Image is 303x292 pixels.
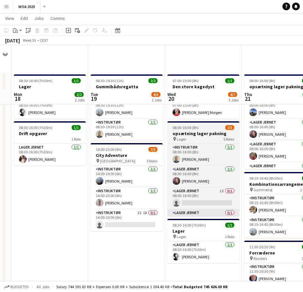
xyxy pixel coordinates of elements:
span: 3 Roles [147,159,157,163]
h3: opsætning lager pakning [167,131,239,136]
h3: Lager [14,84,86,90]
button: Budgeted [3,283,30,290]
span: 08:30-16:00 (7h30m) [173,223,206,228]
span: 4/5 [151,92,160,97]
span: Mon [14,91,22,97]
span: View [5,15,14,21]
app-card-role: Instruktør1/108:30-19:30 (11h)[PERSON_NAME] [91,119,163,141]
div: 2 Jobs [75,98,85,102]
app-job-card: 08:30-19:30 (11h)2/2Gummibådsregatta Helsingør2 RolesInstruktør1/108:30-19:30 (11h)[PERSON_NAME]I... [91,74,163,141]
span: 2/5 [225,125,234,130]
app-card-role: Instruktør1/108:00-16:00 (8h)[PERSON_NAME] [167,144,239,166]
span: Lager [177,234,186,239]
span: Total Budgeted 745 626.03 KR [173,284,227,289]
app-card-role: Lager Jernet1I0/108:00-16:00 (8h) [167,187,239,209]
span: 08:30-16:00 (7h30m) [19,125,52,130]
span: 1/1 [72,125,81,130]
app-job-card: 08:30-16:00 (7h30m)1/1Drift opgaver1 RoleLager Jernet1/108:30-16:00 (7h30m)[PERSON_NAME] [14,121,86,166]
div: [DATE] [5,37,20,44]
span: 20 [166,95,176,102]
span: 08:15-16:45 (8h30m) [249,176,283,181]
h3: Lager [167,228,239,234]
span: Tue [91,91,98,97]
span: Gammelrøj [254,187,272,192]
app-card-role: Instruktør1/114:00-20:00 (6h)[PERSON_NAME] [91,187,163,209]
span: 1 Role [71,137,81,142]
span: 1 Role [225,234,234,239]
span: 08:00-16:00 (8h) [249,78,275,83]
span: 11:30-20:30 (9h) [249,245,275,249]
h3: Gummibådsregatta [91,84,163,90]
span: Jobs [34,15,44,21]
span: 19 [90,95,98,102]
app-card-role: Lager Jernet1/108:00-16:00 (8h)[PERSON_NAME] [167,166,239,187]
span: 08:30-19:30 (11h) [96,78,124,83]
app-job-card: 07:00-15:00 (8h)1/1Den store kagedyst [GEOGRAPHIC_DATA] - [GEOGRAPHIC_DATA]1 RoleInstruktør1/107:... [167,74,239,119]
span: 18 [13,95,22,102]
app-card-role: Lager Jernet1/108:30-16:00 (7h30m)[PERSON_NAME] [14,97,86,119]
button: WOA 2025 [13,0,40,13]
span: [GEOGRAPHIC_DATA] [100,159,135,163]
a: View [3,14,17,22]
span: 21 [243,95,252,102]
h3: Drift opgaver [14,131,86,136]
div: 2 Jobs [152,98,162,102]
app-job-card: 08:30-16:00 (7h30m)1/1Lager Lager1 RoleLager Jernet1/108:30-16:00 (7h30m)[PERSON_NAME] [14,74,86,119]
app-job-card: 14:00-20:00 (6h)2/3City Adventure [GEOGRAPHIC_DATA]3 RolesInstruktør1/114:00-20:00 (6h)[PERSON_NA... [91,143,163,231]
span: 2/3 [148,147,157,152]
app-card-role: Instruktør1/107:00-15:00 (8h)[PERSON_NAME] Morgen [167,97,239,119]
div: Salary 744 591.63 KR + Expenses 0.00 KR + Subsistence 1 034.40 KR = [56,284,227,289]
a: Comms [48,14,67,22]
a: Edit [18,14,31,22]
span: 08:30-16:00 (7h30m) [19,78,52,83]
span: Wed [167,91,176,97]
app-card-role: Instruktør1/114:00-20:00 (6h)[PERSON_NAME] [91,166,163,187]
app-job-card: 08:30-16:00 (7h30m)1/1Lager Lager1 RoleLager Jernet1/108:30-16:00 (7h30m)[PERSON_NAME] [167,219,239,263]
app-job-card: 08:00-16:00 (8h)2/5opsætning lager pakning Lager5 RolesInstruktør1/108:00-16:00 (8h)[PERSON_NAME]... [167,121,239,216]
span: Lager [177,137,186,142]
h3: Den store kagedyst [167,84,239,90]
span: 1/1 [225,78,234,83]
span: 1/1 [72,78,81,83]
span: 07:00-15:00 (8h) [173,78,199,83]
a: Jobs [32,14,47,22]
app-card-role: Instruktør3I1A0/114:00-20:00 (6h) [91,209,163,231]
h3: City Adventure [91,152,163,158]
span: Thu [244,91,252,97]
app-card-role: Lager Jernet0/108:00-16:00 (8h) [167,209,239,231]
span: 2/2 [148,78,157,83]
span: Comms [50,15,65,21]
app-card-role: Instruktør1/108:30-19:30 (11h)[PERSON_NAME] [91,97,163,119]
span: Edit [21,15,28,21]
span: 1/1 [225,223,234,228]
span: Budgeted [10,285,29,289]
app-card-role: Lager Jernet1/108:30-16:00 (7h30m)[PERSON_NAME] [167,241,239,263]
div: CEST [40,38,48,43]
span: 14:00-20:00 (6h) [96,147,122,152]
span: 08:00-16:00 (8h) [173,125,199,130]
span: 2/2 [75,92,84,97]
span: 4/7 [228,92,237,97]
span: Week 33 [21,38,37,43]
span: All jobs [35,284,51,289]
app-card-role: Lager Jernet1/108:30-16:00 (7h30m)[PERSON_NAME] [14,144,86,166]
div: 3 Jobs [228,98,238,102]
span: Randers [254,256,267,261]
span: 5 Roles [223,137,234,142]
